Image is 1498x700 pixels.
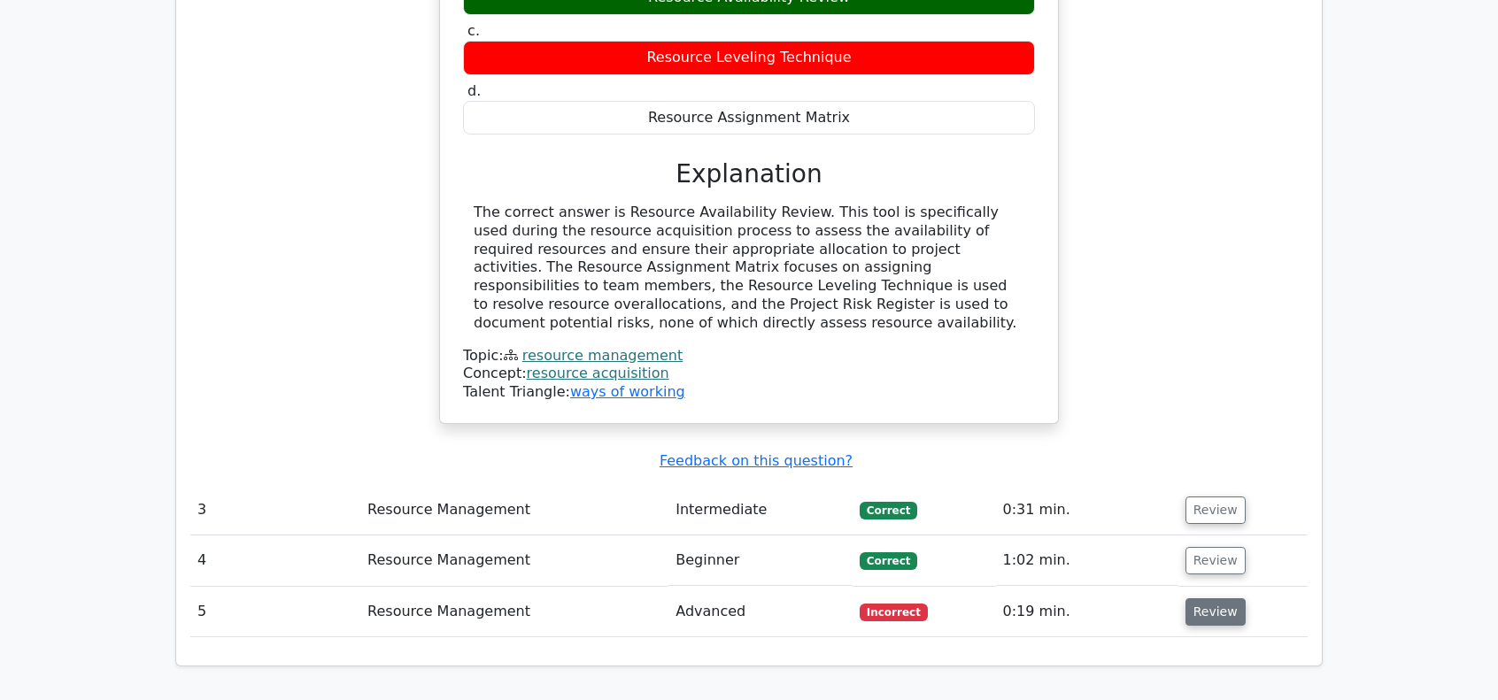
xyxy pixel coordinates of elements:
td: 3 [190,485,360,535]
div: The correct answer is Resource Availability Review. This tool is specifically used during the res... [474,204,1024,333]
span: Correct [860,502,917,519]
span: c. [467,22,480,39]
td: 5 [190,587,360,637]
button: Review [1185,547,1246,574]
td: 0:31 min. [996,485,1178,535]
td: Beginner [668,535,853,586]
div: Resource Leveling Technique [463,41,1035,75]
td: Resource Management [360,485,668,535]
span: Incorrect [860,604,928,621]
td: Advanced [668,587,853,637]
a: resource acquisition [527,365,669,381]
div: Topic: [463,347,1035,365]
div: Talent Triangle: [463,347,1035,402]
td: 0:19 min. [996,587,1178,637]
span: d. [467,82,481,99]
td: Resource Management [360,535,668,586]
td: Intermediate [668,485,853,535]
div: Concept: [463,365,1035,383]
div: Resource Assignment Matrix [463,101,1035,135]
h3: Explanation [474,159,1024,189]
span: Correct [860,552,917,570]
td: 1:02 min. [996,535,1178,586]
a: Feedback on this question? [660,452,853,469]
a: ways of working [570,383,685,400]
a: resource management [522,347,683,364]
button: Review [1185,598,1246,626]
td: 4 [190,535,360,586]
button: Review [1185,496,1246,524]
td: Resource Management [360,587,668,637]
